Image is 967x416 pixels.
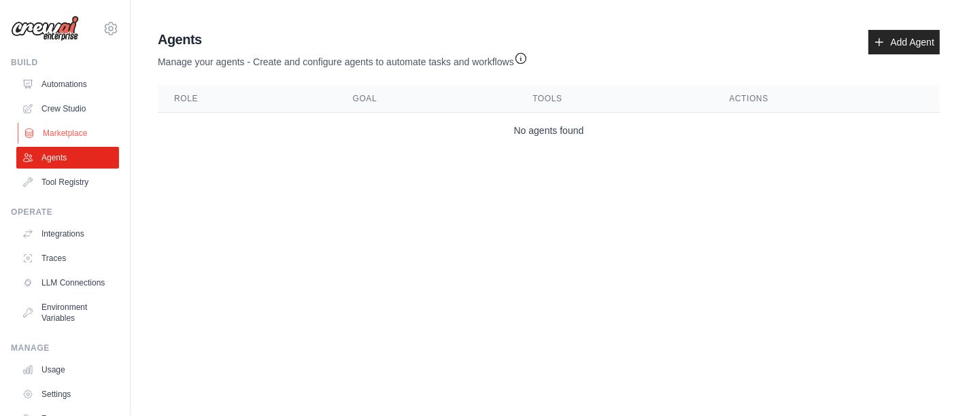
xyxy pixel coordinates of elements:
[16,171,119,193] a: Tool Registry
[16,247,119,269] a: Traces
[713,85,940,113] th: Actions
[11,343,119,353] div: Manage
[158,49,528,69] p: Manage your agents - Create and configure agents to automate tasks and workflows
[16,98,119,120] a: Crew Studio
[16,383,119,405] a: Settings
[16,359,119,381] a: Usage
[18,122,120,144] a: Marketplace
[11,57,119,68] div: Build
[158,85,337,113] th: Role
[868,30,940,54] a: Add Agent
[158,30,528,49] h2: Agents
[11,207,119,218] div: Operate
[16,147,119,169] a: Agents
[337,85,517,113] th: Goal
[11,16,79,41] img: Logo
[16,296,119,329] a: Environment Variables
[158,113,940,149] td: No agents found
[516,85,713,113] th: Tools
[16,73,119,95] a: Automations
[16,223,119,245] a: Integrations
[16,272,119,294] a: LLM Connections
